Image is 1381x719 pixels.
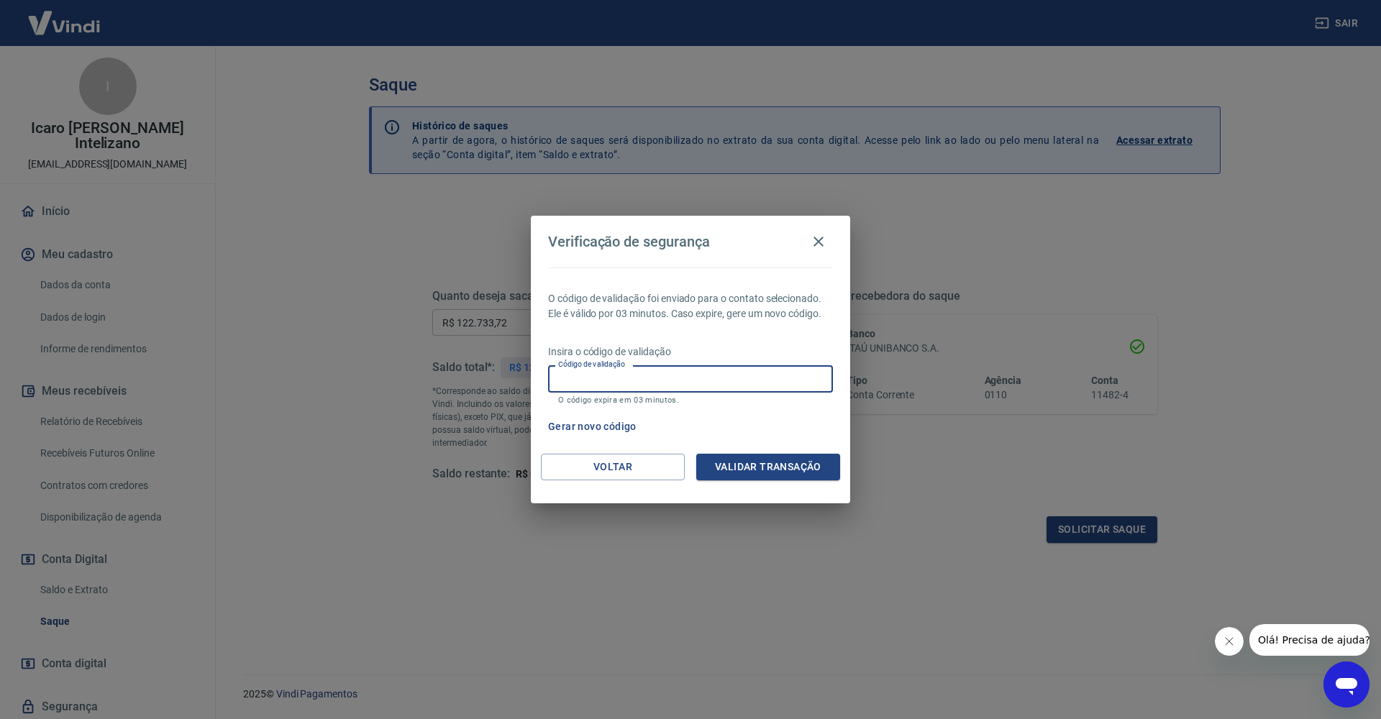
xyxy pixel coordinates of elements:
[9,10,121,22] span: Olá! Precisa de ajuda?
[1323,661,1369,707] iframe: Botão para abrir a janela de mensagens
[558,395,823,405] p: O código expira em 03 minutos.
[1215,627,1244,656] iframe: Fechar mensagem
[548,291,833,321] p: O código de validação foi enviado para o contato selecionado. Ele é válido por 03 minutos. Caso e...
[542,413,642,440] button: Gerar novo código
[558,359,625,370] label: Código de validação
[541,454,685,480] button: Voltar
[548,233,710,250] h4: Verificação de segurança
[1249,624,1369,656] iframe: Mensagem da empresa
[548,344,833,359] p: Insira o código de validação
[696,454,840,480] button: Validar transação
